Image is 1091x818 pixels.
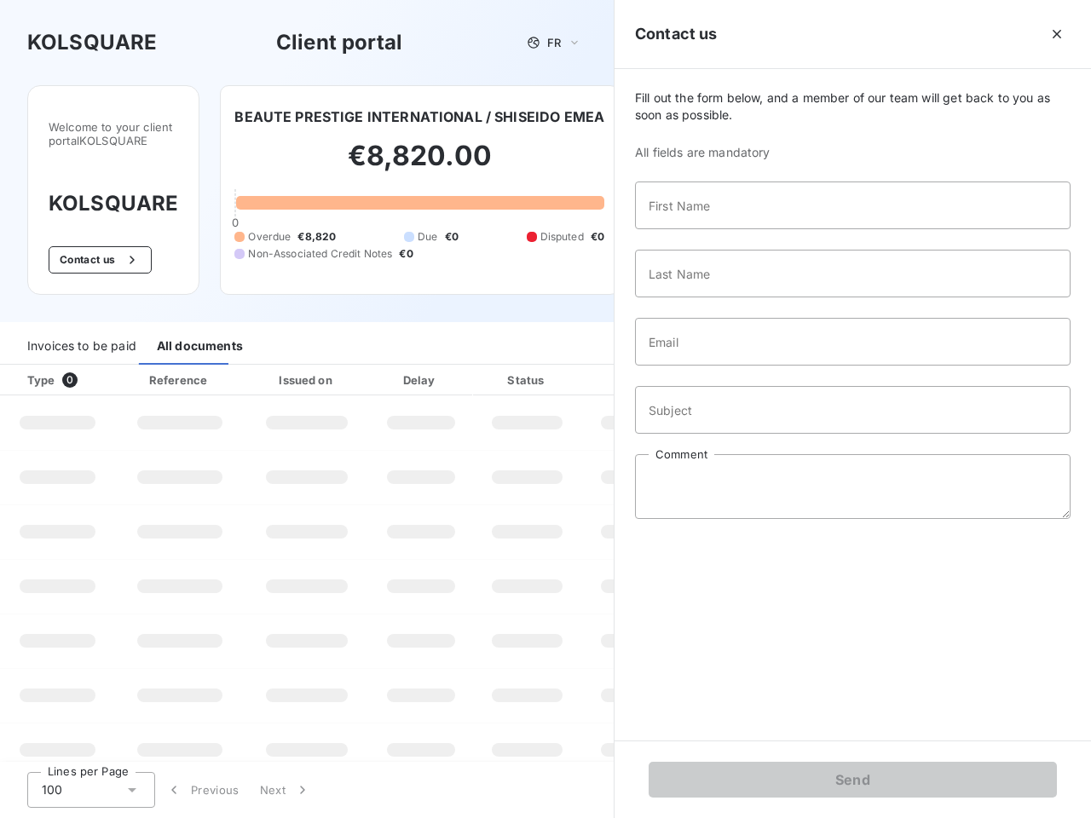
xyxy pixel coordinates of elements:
[49,188,178,219] h3: KOLSQUARE
[635,181,1071,229] input: placeholder
[248,372,366,389] div: Issued on
[540,229,584,245] span: Disputed
[635,144,1071,161] span: All fields are mandatory
[250,772,321,808] button: Next
[445,229,459,245] span: €0
[248,229,291,245] span: Overdue
[157,329,243,365] div: All documents
[418,229,437,245] span: Due
[17,372,112,389] div: Type
[476,372,578,389] div: Status
[27,329,136,365] div: Invoices to be paid
[399,246,413,262] span: €0
[27,27,157,58] h3: KOLSQUARE
[234,107,604,127] h6: BEAUTE PRESTIGE INTERNATIONAL / SHISEIDO EMEA
[232,216,239,229] span: 0
[155,772,250,808] button: Previous
[635,386,1071,434] input: placeholder
[49,246,152,274] button: Contact us
[234,139,604,190] h2: €8,820.00
[248,246,392,262] span: Non-Associated Credit Notes
[591,229,604,245] span: €0
[635,318,1071,366] input: placeholder
[547,36,561,49] span: FR
[62,372,78,388] span: 0
[372,372,470,389] div: Delay
[297,229,336,245] span: €8,820
[635,250,1071,297] input: placeholder
[276,27,402,58] h3: Client portal
[585,372,694,389] div: Amount
[635,89,1071,124] span: Fill out the form below, and a member of our team will get back to you as soon as possible.
[649,762,1057,798] button: Send
[42,781,62,798] span: 100
[635,22,718,46] h5: Contact us
[149,373,207,387] div: Reference
[49,120,178,147] span: Welcome to your client portal KOLSQUARE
